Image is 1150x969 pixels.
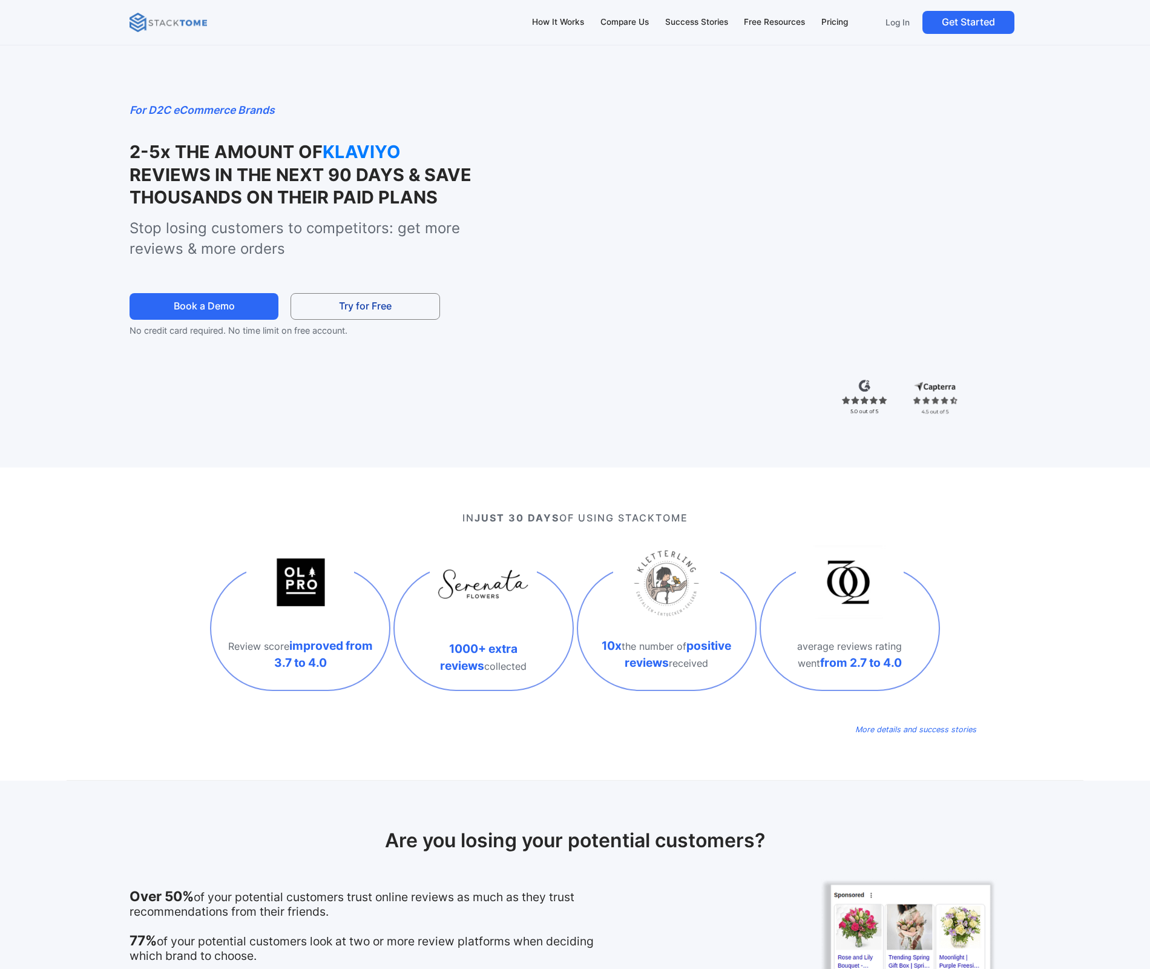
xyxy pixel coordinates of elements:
p: of your potential customers trust online reviews as much as they trust recommendations from their... [130,889,620,963]
p: Stop losing customers to competitors: get more reviews & more orders [130,218,513,259]
div: Compare Us [600,16,649,29]
img: olpro logo [246,531,353,638]
strong: from 2.7 to 4.0 [820,655,902,670]
div: Free Resources [744,16,805,29]
strong: improved from 3.7 to 4.0 [274,638,373,670]
img: Kletterling Holzspielzeug logo [613,531,720,638]
strong: 2-5x THE AMOUNT OF [130,141,323,162]
div: How It Works [532,16,584,29]
p: collected [407,641,560,674]
strong: Over 50% [130,888,194,904]
div: Pricing [821,16,848,29]
p: No credit card required. No time limit on free account. [130,323,461,338]
a: How It Works [527,10,590,35]
strong: 10x [602,638,622,653]
strong: JUST 30 DAYS [475,512,559,524]
a: Free Resources [738,10,811,35]
strong: 1000+ extra reviews [440,641,517,673]
strong: 77% [130,932,157,948]
strong: KLAVIYO [323,141,444,163]
h2: Are you losing your potential customers? [130,829,1020,852]
a: Try for Free [291,293,439,320]
img: serenata logo [430,534,537,641]
em: For D2C eCommerce Brands [130,104,275,116]
a: Get Started [922,11,1014,34]
strong: positive reviews [625,638,731,670]
p: IN OF USING STACKTOME [174,511,976,525]
a: Compare Us [594,10,654,35]
em: More details and success stories [855,725,976,734]
a: Book a Demo [130,293,278,320]
a: Success Stories [659,10,734,35]
a: More details and success stories [855,719,976,738]
strong: REVIEWS IN THE NEXT 90 DAYS & SAVE THOUSANDS ON THEIR PAID PLANS [130,164,471,208]
img: god save queens logo [796,531,903,638]
div: Success Stories [665,16,728,29]
p: average reviews rating went [773,638,927,671]
iframe: StackTome- product_demo 07.24 - 1.3x speed (1080p) [539,102,1021,373]
a: Log In [878,11,918,34]
p: the number of received [590,638,744,671]
p: Log In [885,17,910,28]
a: Pricing [816,10,854,35]
p: Review score [223,638,377,671]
